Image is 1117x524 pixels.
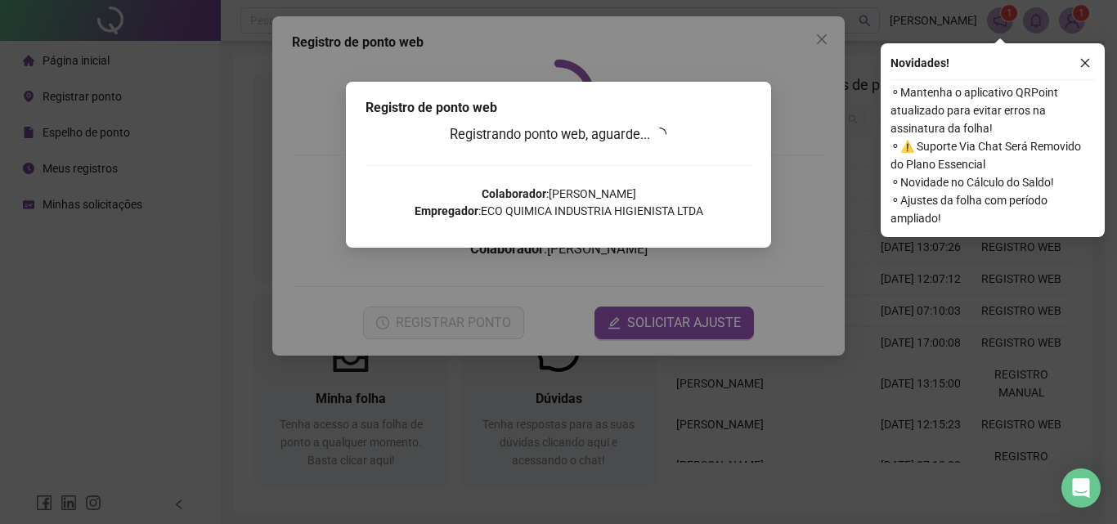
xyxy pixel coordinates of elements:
strong: Empregador [415,204,478,217]
span: ⚬ Ajustes da folha com período ampliado! [890,191,1095,227]
span: close [1079,57,1091,69]
span: Novidades ! [890,54,949,72]
span: ⚬ Mantenha o aplicativo QRPoint atualizado para evitar erros na assinatura da folha! [890,83,1095,137]
h3: Registrando ponto web, aguarde... [366,124,751,146]
p: : [PERSON_NAME] : ECO QUIMICA INDUSTRIA HIGIENISTA LTDA [366,186,751,220]
div: Registro de ponto web [366,98,751,118]
div: Open Intercom Messenger [1061,468,1101,508]
span: ⚬ ⚠️ Suporte Via Chat Será Removido do Plano Essencial [890,137,1095,173]
span: ⚬ Novidade no Cálculo do Saldo! [890,173,1095,191]
span: loading [653,128,666,141]
strong: Colaborador [482,187,546,200]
